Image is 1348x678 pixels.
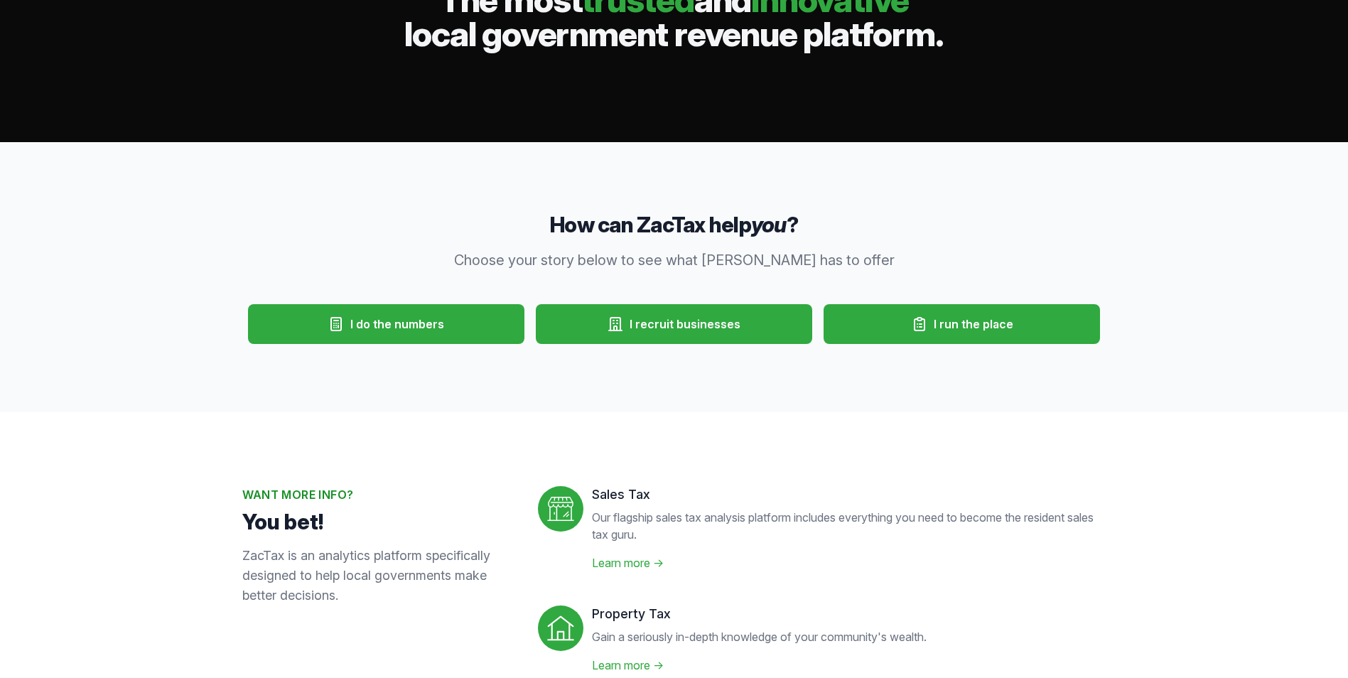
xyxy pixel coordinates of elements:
em: you [751,212,787,237]
a: Learn more → [592,658,664,672]
p: ZacTax is an analytics platform specifically designed to help local governments make better decis... [242,546,515,606]
p: Choose your story below to see what [PERSON_NAME] has to offer [401,250,947,270]
button: I recruit businesses [536,304,812,344]
h2: Want more info? [242,486,515,503]
dt: Property Tax [592,606,927,623]
p: You bet! [242,509,515,534]
button: I run the place [824,304,1100,344]
dt: Sales Tax [592,486,1106,503]
p: Gain a seriously in-depth knowledge of your community's wealth. [592,628,927,645]
button: I do the numbers [248,304,524,344]
a: Learn more → [592,556,664,570]
p: Our flagship sales tax analysis platform includes everything you need to become the resident sale... [592,509,1106,543]
span: I run the place [934,316,1013,333]
h3: How can ZacTax help ? [242,210,1106,239]
span: I recruit businesses [630,316,740,333]
span: I do the numbers [350,316,444,333]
